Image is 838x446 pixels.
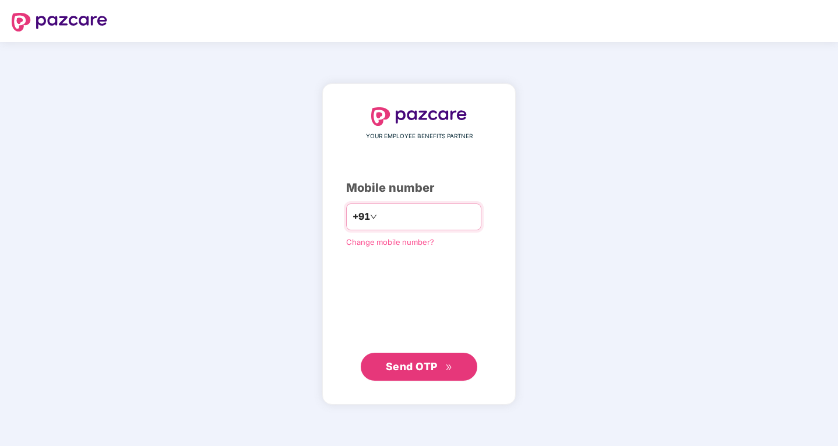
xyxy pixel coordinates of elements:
[353,209,370,224] span: +91
[370,213,377,220] span: down
[346,237,434,247] a: Change mobile number?
[361,353,477,381] button: Send OTPdouble-right
[445,364,453,371] span: double-right
[12,13,107,31] img: logo
[346,179,492,197] div: Mobile number
[366,132,473,141] span: YOUR EMPLOYEE BENEFITS PARTNER
[386,360,438,373] span: Send OTP
[371,107,467,126] img: logo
